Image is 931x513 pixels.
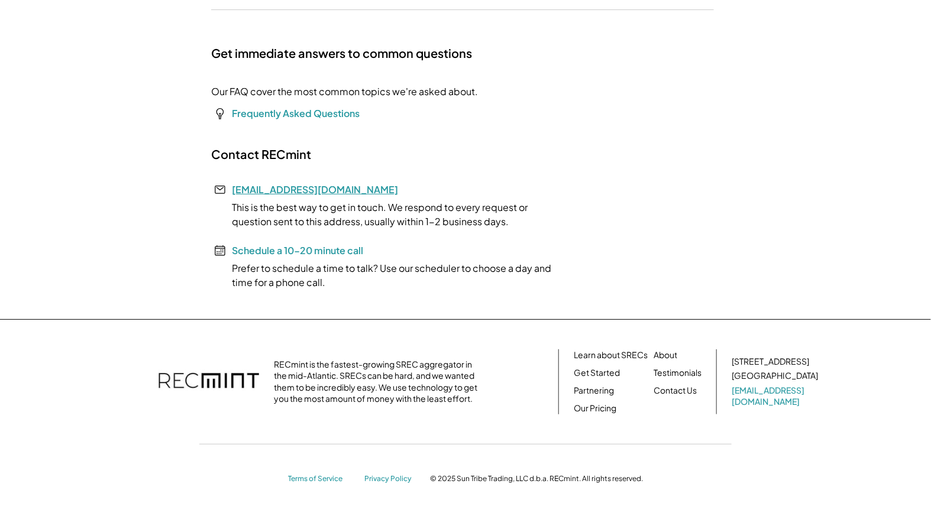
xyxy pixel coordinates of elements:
div: RECmint is the fastest-growing SREC aggregator in the mid-Atlantic. SRECs can be hard, and we wan... [274,359,484,405]
div: This is the best way to get in touch. We respond to every request or question sent to this addres... [211,200,566,229]
a: Terms of Service [288,474,353,484]
a: Learn about SRECs [574,349,648,361]
div: [GEOGRAPHIC_DATA] [732,370,818,382]
div: [STREET_ADDRESS] [732,356,809,368]
a: Get Started [574,367,620,379]
h2: Get immediate answers to common questions [211,46,472,61]
a: About [654,349,677,361]
a: [EMAIL_ADDRESS][DOMAIN_NAME] [732,385,820,408]
div: Our FAQ cover the most common topics we're asked about. [211,85,478,99]
a: Testimonials [654,367,702,379]
a: Partnering [574,385,614,397]
a: [EMAIL_ADDRESS][DOMAIN_NAME] [232,183,398,196]
img: recmint-logotype%403x.png [159,361,259,402]
a: Our Pricing [574,402,616,414]
div: © 2025 Sun Tribe Trading, LLC d.b.a. RECmint. All rights reserved. [430,474,643,483]
h2: Contact RECmint [211,147,311,162]
a: Privacy Policy [365,474,418,484]
a: Frequently Asked Questions [232,107,360,119]
a: Contact Us [654,385,697,397]
div: Prefer to schedule a time to talk? Use our scheduler to choose a day and time for a phone call. [211,261,566,290]
a: Schedule a 10-20 minute call [232,244,363,256]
